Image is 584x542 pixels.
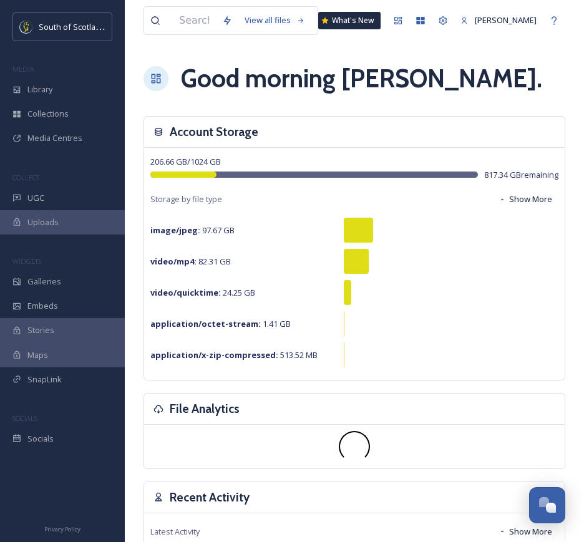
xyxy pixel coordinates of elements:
span: SnapLink [27,374,62,385]
strong: video/mp4 : [150,256,197,267]
span: Media Centres [27,132,82,144]
span: 1.41 GB [150,318,291,329]
span: Galleries [27,276,61,288]
span: Maps [27,349,48,361]
h3: File Analytics [170,400,240,418]
span: 97.67 GB [150,225,235,236]
span: SOCIALS [12,414,37,423]
span: COLLECT [12,173,39,182]
span: UGC [27,192,44,204]
span: MEDIA [12,64,34,74]
strong: video/quicktime : [150,287,221,298]
h3: Account Storage [170,123,258,141]
span: Stories [27,324,54,336]
h1: Good morning [PERSON_NAME] . [181,60,542,97]
a: View all files [238,8,311,32]
a: What's New [318,12,381,29]
a: [PERSON_NAME] [454,8,543,32]
span: Library [27,84,52,95]
button: Open Chat [529,487,565,523]
span: Latest Activity [150,526,200,538]
strong: application/octet-stream : [150,318,261,329]
span: 24.25 GB [150,287,255,298]
span: Uploads [27,216,59,228]
img: images.jpeg [20,21,32,33]
span: 513.52 MB [150,349,318,361]
h3: Recent Activity [170,488,250,506]
span: 817.34 GB remaining [484,169,558,181]
a: Privacy Policy [44,521,80,536]
span: 206.66 GB / 1024 GB [150,156,221,167]
span: South of Scotland Destination Alliance [39,21,181,32]
input: Search your library [173,7,216,34]
span: Socials [27,433,54,445]
span: Collections [27,108,69,120]
span: Privacy Policy [44,525,80,533]
button: Show More [492,187,558,211]
strong: image/jpeg : [150,225,200,236]
span: WIDGETS [12,256,41,266]
span: Storage by file type [150,193,222,205]
span: 82.31 GB [150,256,231,267]
strong: application/x-zip-compressed : [150,349,278,361]
span: Embeds [27,300,58,312]
span: [PERSON_NAME] [475,14,537,26]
